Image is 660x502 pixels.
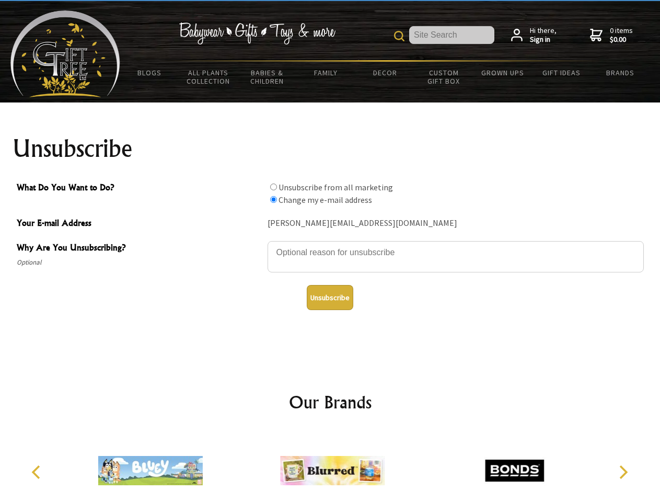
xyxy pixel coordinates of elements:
span: 0 items [610,26,633,44]
strong: Sign in [530,35,557,44]
h2: Our Brands [21,390,640,415]
input: What Do You Want to Do? [270,196,277,203]
button: Unsubscribe [307,285,353,310]
label: Unsubscribe from all marketing [279,182,393,192]
a: All Plants Collection [179,62,238,92]
a: Family [297,62,356,84]
strong: $0.00 [610,35,633,44]
a: Grown Ups [473,62,532,84]
button: Previous [26,461,49,484]
img: product search [394,31,404,41]
a: BLOGS [120,62,179,84]
img: Babyware - Gifts - Toys and more... [10,10,120,97]
input: Site Search [409,26,494,44]
textarea: Why Are You Unsubscribing? [268,241,644,272]
span: Optional [17,256,262,269]
a: Hi there,Sign in [511,26,557,44]
a: Brands [591,62,650,84]
a: Custom Gift Box [414,62,473,92]
div: [PERSON_NAME][EMAIL_ADDRESS][DOMAIN_NAME] [268,215,644,232]
label: Change my e-mail address [279,195,372,205]
button: Next [611,461,634,484]
span: Hi there, [530,26,557,44]
a: Gift Ideas [532,62,591,84]
span: Your E-mail Address [17,216,262,232]
a: Decor [355,62,414,84]
span: Why Are You Unsubscribing? [17,241,262,256]
input: What Do You Want to Do? [270,184,277,190]
img: Babywear - Gifts - Toys & more [179,22,335,44]
a: 0 items$0.00 [590,26,633,44]
h1: Unsubscribe [13,136,648,161]
span: What Do You Want to Do? [17,181,262,196]
a: Babies & Children [238,62,297,92]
